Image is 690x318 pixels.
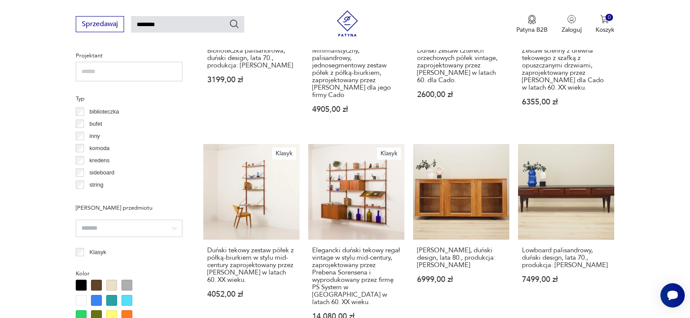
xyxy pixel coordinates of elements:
[606,14,613,21] div: 0
[522,47,610,91] h3: Zestaw ścienny z drewna tekowego z szafką z opuszczanymi drzwiami, zaprojektowany przez [PERSON_N...
[516,26,548,34] p: Patyna B2B
[417,247,505,269] h3: [PERSON_NAME], duński design, lata 80., produkcja: [PERSON_NAME]
[312,106,401,113] p: 4905,00 zł
[90,168,114,177] p: sideboard
[562,15,582,34] button: Zaloguj
[207,247,296,284] h3: Duński tekowy zestaw półek z półką-biurkiem w stylu mid-century zaprojektowany przez [PERSON_NAME...
[567,15,576,23] img: Ikonka użytkownika
[516,15,548,34] button: Patyna B2B
[334,10,360,37] img: Patyna - sklep z meblami i dekoracjami vintage
[76,269,182,278] p: Kolor
[522,247,610,269] h3: Lowboard palisandrowy, duński design, lata 70., produkcja: [PERSON_NAME]
[76,51,182,60] p: Projektant
[522,98,610,106] p: 6355,00 zł
[660,283,685,308] iframe: Smartsupp widget button
[90,156,110,165] p: kredens
[417,47,505,84] h3: Duński zestaw czterech orzechowych półek vintage, zaprojektowany przez [PERSON_NAME] w latach 60....
[90,119,102,129] p: bufet
[90,192,108,202] p: witryna
[528,15,536,24] img: Ikona medalu
[229,19,239,29] button: Szukaj
[76,22,124,28] a: Sprzedawaj
[76,16,124,32] button: Sprzedawaj
[76,94,182,104] p: Typ
[312,47,401,99] h3: Minimalistyczny, palisandrowy, jednosegmentowy zestaw półek z półką-biurkiem, zaprojektowany prze...
[522,276,610,283] p: 7499,00 zł
[90,180,104,190] p: string
[516,15,548,34] a: Ikona medaluPatyna B2B
[562,26,582,34] p: Zaloguj
[312,247,401,306] h3: Elegancki duński tekowy regał vintage w stylu mid-century, zaprojektowany przez Prebena Sorensena...
[207,291,296,298] p: 4052,00 zł
[76,203,182,213] p: [PERSON_NAME] przedmiotu
[90,248,106,257] p: Klasyk
[90,107,119,117] p: biblioteczka
[207,76,296,84] p: 3199,00 zł
[596,26,614,34] p: Koszyk
[417,276,505,283] p: 6999,00 zł
[90,144,110,153] p: komoda
[207,47,296,69] h3: Biblioteczka palisandrowa, duński design, lata 70., produkcja: [PERSON_NAME]
[600,15,609,23] img: Ikona koszyka
[596,15,614,34] button: 0Koszyk
[417,91,505,98] p: 2600,00 zł
[90,131,100,141] p: inny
